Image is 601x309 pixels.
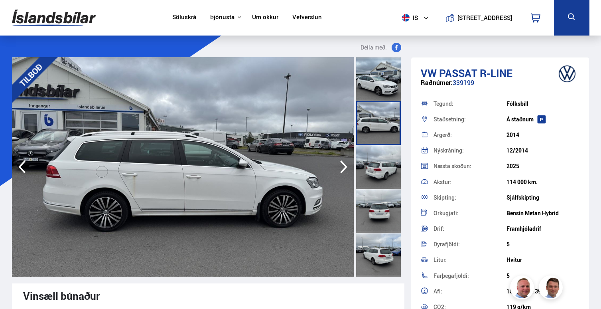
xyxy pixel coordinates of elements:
div: Staðsetning: [434,117,506,122]
div: Árgerð: [434,132,506,138]
div: Hvítur [506,257,579,263]
img: svg+xml;base64,PHN2ZyB4bWxucz0iaHR0cDovL3d3dy53My5vcmcvMjAwMC9zdmciIHdpZHRoPSI1MTIiIGhlaWdodD0iNT... [402,14,410,22]
div: Tegund: [434,101,506,107]
div: Dyrafjöldi: [434,242,506,247]
img: 3504501.jpeg [12,57,354,277]
button: [STREET_ADDRESS] [461,14,509,21]
div: Orkugjafi: [434,210,506,216]
div: 5 [506,273,579,279]
div: Bensín Metan Hybrid [506,210,579,216]
div: 150 hö. / 1.390 cc. [506,288,579,295]
img: FbJEzSuNWCJXmdc-.webp [540,277,564,301]
div: TILBOÐ [1,45,61,105]
div: Vinsæll búnaður [23,290,393,302]
button: is [399,6,435,30]
span: is [399,14,419,22]
div: 114 000 km. [506,179,579,185]
div: 2025 [506,163,579,169]
div: Akstur: [434,179,506,185]
div: Næsta skoðun: [434,163,506,169]
span: Raðnúmer: [421,78,453,87]
div: Fólksbíll [506,101,579,107]
div: 2014 [506,132,579,138]
div: 12/2014 [506,147,579,154]
div: Drif: [434,226,506,232]
a: Um okkur [252,14,278,22]
div: 339199 [421,79,580,95]
div: Skipting: [434,195,506,200]
span: Passat R-LINE [439,66,512,80]
div: Litur: [434,257,506,263]
div: 5 [506,241,579,248]
div: Farþegafjöldi: [434,273,506,279]
img: brand logo [551,61,583,86]
span: VW [421,66,437,80]
img: G0Ugv5HjCgRt.svg [12,5,96,31]
div: Afl: [434,289,506,294]
button: Deila með: [357,43,404,52]
img: siFngHWaQ9KaOqBr.png [511,277,535,301]
button: Opna LiveChat spjallviðmót [6,3,30,27]
a: Vefverslun [292,14,322,22]
span: Deila með: [361,43,387,52]
div: Sjálfskipting [506,194,579,201]
div: Framhjóladrif [506,226,579,232]
a: Söluskrá [172,14,196,22]
div: Nýskráning: [434,148,506,153]
div: Á staðnum [506,116,579,123]
button: Þjónusta [210,14,234,21]
a: [STREET_ADDRESS] [439,6,516,29]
